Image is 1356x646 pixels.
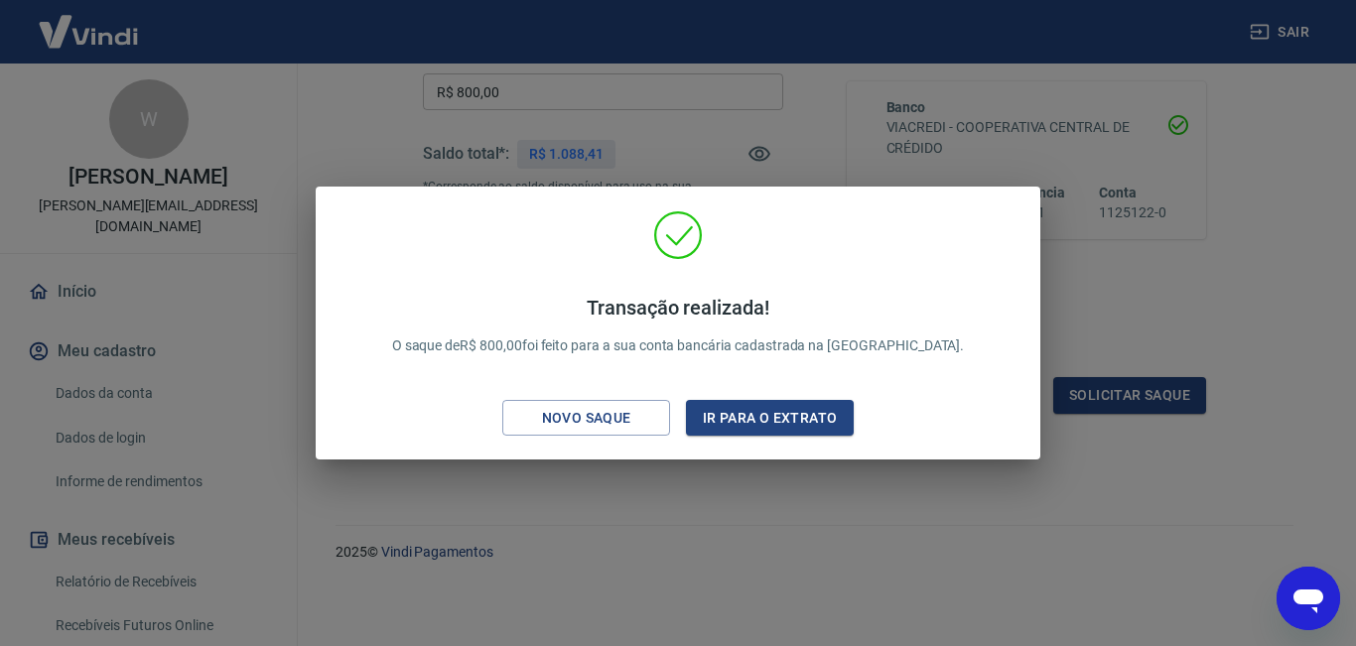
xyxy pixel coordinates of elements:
[502,400,670,437] button: Novo saque
[392,296,965,356] p: O saque de R$ 800,00 foi feito para a sua conta bancária cadastrada na [GEOGRAPHIC_DATA].
[1277,567,1340,630] iframe: Botão para abrir a janela de mensagens
[392,296,965,320] h4: Transação realizada!
[686,400,854,437] button: Ir para o extrato
[518,406,655,431] div: Novo saque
